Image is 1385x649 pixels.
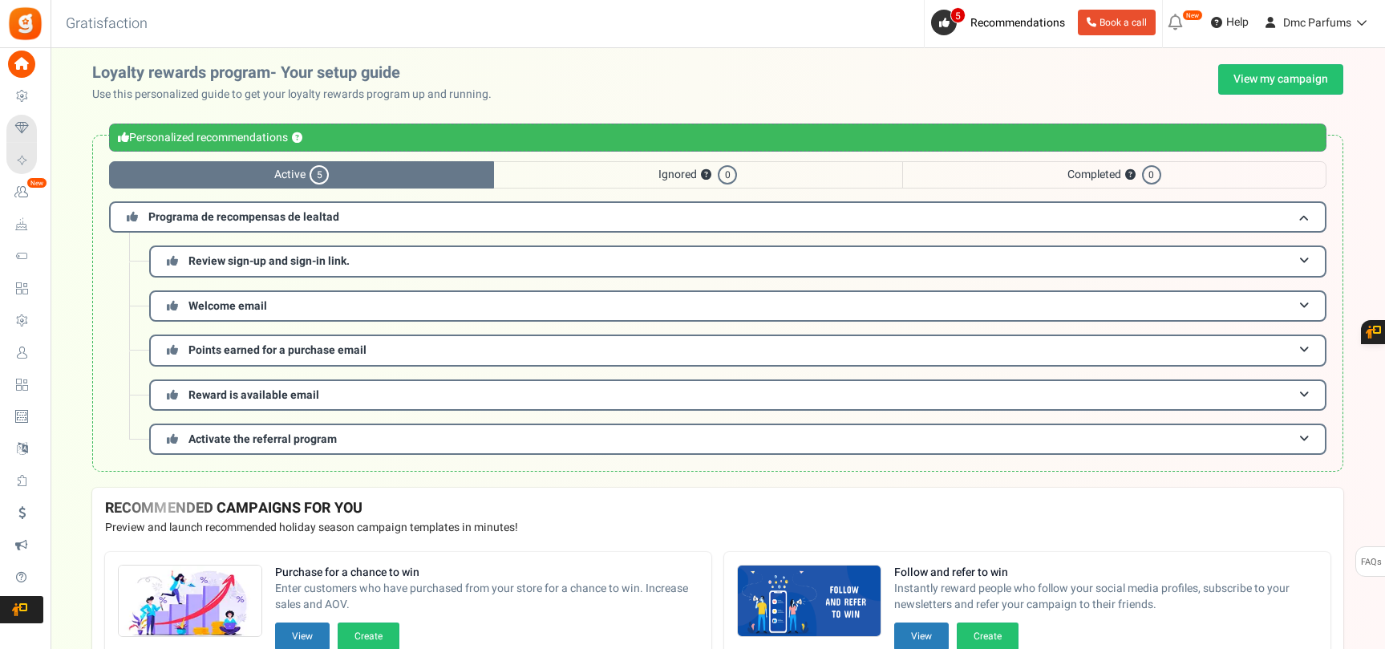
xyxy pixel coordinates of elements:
[188,342,366,359] span: Points earned for a purchase email
[109,124,1326,152] div: Personalized recommendations
[119,566,261,638] img: Recommended Campaigns
[1205,10,1255,35] a: Help
[188,387,319,404] span: Reward is available email
[1125,170,1136,181] button: ?
[1182,10,1203,21] em: New
[1360,547,1382,578] span: FAQs
[105,501,1330,517] h4: RECOMMENDED CAMPAIGNS FOR YOU
[275,565,699,581] strong: Purchase for a chance to win
[1078,10,1156,35] a: Book a call
[7,6,43,42] img: Gratisfaction
[950,7,966,23] span: 5
[26,177,47,189] em: New
[188,253,350,270] span: Review sign-up and sign-in link.
[894,581,1318,613] span: Instantly reward people who follow your social media profiles, subscribe to your newsletters and ...
[902,161,1326,189] span: Completed
[1142,165,1161,185] span: 0
[109,161,494,189] span: Active
[970,14,1065,31] span: Recommendations
[105,520,1330,536] p: Preview and launch recommended holiday season campaign templates in minutes!
[148,209,339,225] span: Programa de recompensas de lealtad
[701,170,711,181] button: ?
[894,565,1318,581] strong: Follow and refer to win
[6,179,43,206] a: New
[931,10,1071,35] a: 5 Recommendations
[718,165,737,185] span: 0
[1283,14,1351,31] span: Dmc Parfums
[275,581,699,613] span: Enter customers who have purchased from your store for a chance to win. Increase sales and AOV.
[738,566,881,638] img: Recommended Campaigns
[188,298,267,314] span: Welcome email
[188,431,337,448] span: Activate the referral program
[1218,64,1343,95] a: View my campaign
[494,161,901,189] span: Ignored
[1222,14,1249,30] span: Help
[48,8,165,40] h3: Gratisfaction
[92,87,504,103] p: Use this personalized guide to get your loyalty rewards program up and running.
[292,133,302,144] button: ?
[92,64,504,82] h2: Loyalty rewards program- Your setup guide
[310,165,329,185] span: 5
